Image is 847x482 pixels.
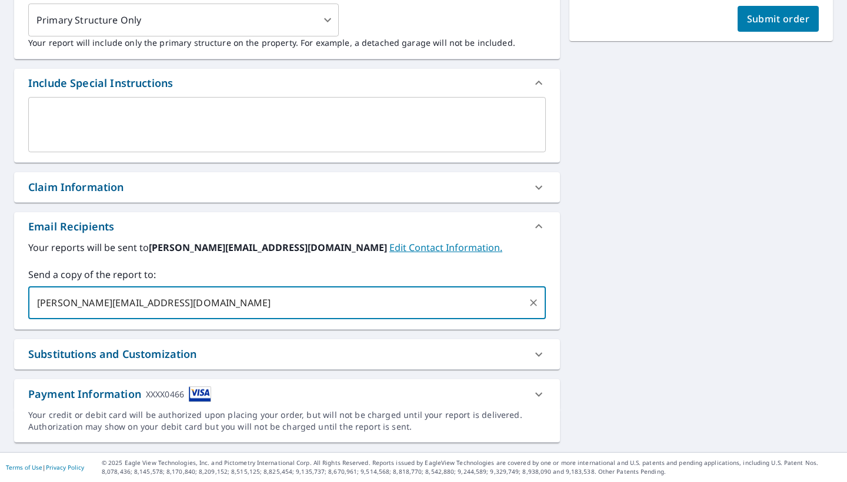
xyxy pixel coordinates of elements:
div: Your credit or debit card will be authorized upon placing your order, but will not be charged unt... [28,409,546,433]
a: Terms of Use [6,463,42,471]
div: Email Recipients [14,212,560,240]
div: Substitutions and Customization [14,339,560,369]
div: Primary Structure Only [28,4,339,36]
button: Clear [525,294,542,311]
b: [PERSON_NAME][EMAIL_ADDRESS][DOMAIN_NAME] [149,241,389,254]
div: XXXX0466 [146,386,184,402]
label: Send a copy of the report to: [28,267,546,282]
button: Submit order [738,6,819,32]
div: Include Special Instructions [28,75,173,91]
div: Payment Information [28,386,211,402]
div: Include Special Instructions [14,69,560,97]
span: Submit order [747,12,810,25]
p: © 2025 Eagle View Technologies, Inc. and Pictometry International Corp. All Rights Reserved. Repo... [102,458,841,476]
div: Claim Information [14,172,560,202]
img: cardImage [189,386,211,402]
p: | [6,464,84,471]
label: Your reports will be sent to [28,240,546,255]
div: Payment InformationXXXX0466cardImage [14,379,560,409]
div: Substitutions and Customization [28,346,197,362]
div: Email Recipients [28,219,114,235]
a: EditContactInfo [389,241,502,254]
div: Claim Information [28,179,124,195]
p: Your report will include only the primary structure on the property. For example, a detached gara... [28,36,546,49]
a: Privacy Policy [46,463,84,471]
